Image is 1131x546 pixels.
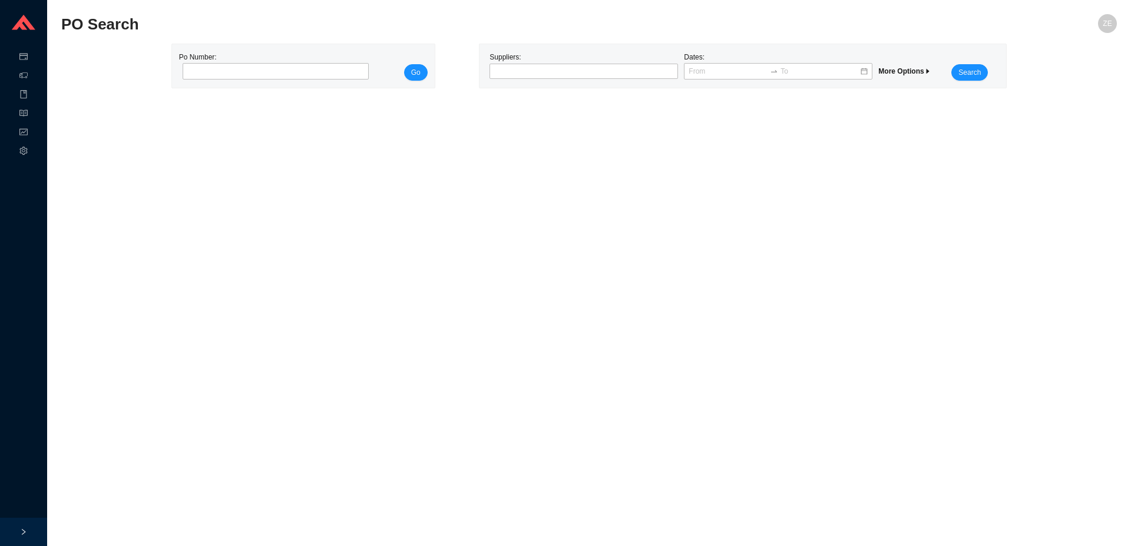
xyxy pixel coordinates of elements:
[681,51,875,81] div: Dates:
[19,143,28,161] span: setting
[404,64,428,81] button: Go
[951,64,988,81] button: Search
[878,67,931,75] span: More Options
[1103,14,1112,33] span: ZE
[781,65,859,77] input: To
[19,48,28,67] span: credit-card
[689,65,768,77] input: From
[487,51,681,81] div: Suppliers:
[19,124,28,143] span: fund
[770,67,778,75] span: swap-right
[411,67,421,78] span: Go
[20,528,27,535] span: right
[924,68,931,75] span: caret-right
[179,51,366,81] div: Po Number:
[19,86,28,105] span: book
[770,67,778,75] span: to
[19,105,28,124] span: read
[958,67,981,78] span: Search
[61,14,853,35] h2: PO Search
